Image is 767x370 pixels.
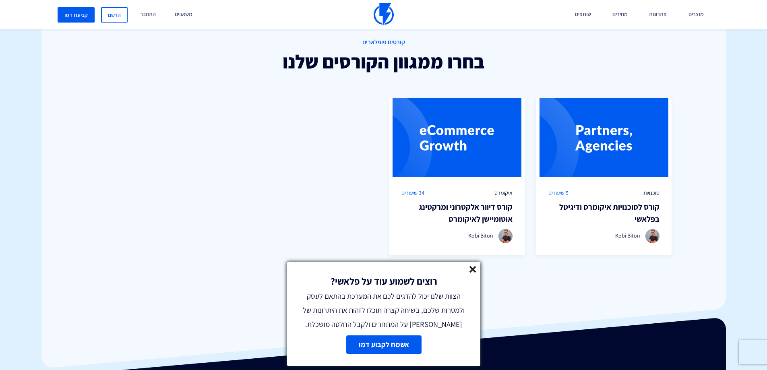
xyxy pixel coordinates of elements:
a: הרשם [101,7,128,23]
span: 34 שיעורים [401,189,424,197]
h3: קורס לסוכנויות איקומרס ודיגיטל בפלאשי [548,201,659,225]
span: Kobi Biton [468,232,493,239]
h3: קורס דיוור אלקטרוני ומרקטינג אוטומיישן לאיקומרס [401,201,513,225]
span: קורסים פופלארים [90,38,678,47]
span: Kobi Biton [615,232,640,239]
span: איקומרס [494,189,513,197]
span: 5 שיעורים [548,189,569,197]
span: סוכנויות [643,189,659,197]
a: איקומרס 34 שיעורים קורס דיוור אלקטרוני ומרקטינג אוטומיישן לאיקומרס Kobi Biton [389,98,525,255]
h2: בחרו ממגוון הקורסים שלנו [90,51,678,72]
a: קביעת דמו [58,7,95,23]
a: סוכנויות 5 שיעורים קורס לסוכנויות איקומרס ודיגיטל בפלאשי Kobi Biton [536,98,672,255]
